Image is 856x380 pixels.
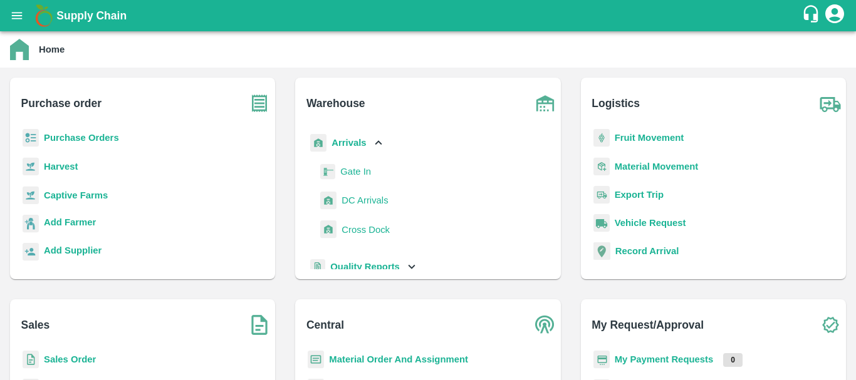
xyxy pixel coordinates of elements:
[44,245,102,255] b: Add Supplier
[330,262,400,272] b: Quality Reports
[320,192,337,210] img: whArrival
[615,162,699,172] a: Material Movement
[329,354,468,364] a: Material Order And Assignment
[308,254,419,280] div: Quality Reports
[340,162,371,181] a: Gate In
[593,129,610,147] img: fruit
[593,351,610,369] img: payment
[310,259,325,275] img: qualityReport
[615,218,686,228] a: Vehicle Request
[593,186,610,204] img: delivery
[592,95,640,112] b: Logistics
[342,220,390,239] a: Cross Dock
[244,309,275,341] img: soSales
[306,316,344,334] b: Central
[310,134,326,152] img: whArrival
[306,95,365,112] b: Warehouse
[44,217,96,227] b: Add Farmer
[44,215,96,232] a: Add Farmer
[592,316,704,334] b: My Request/Approval
[39,44,65,54] b: Home
[308,129,390,157] div: Arrivals
[530,309,561,341] img: central
[21,316,50,334] b: Sales
[244,88,275,119] img: purchase
[615,354,714,364] a: My Payment Requests
[615,190,664,200] a: Export Trip
[23,215,39,233] img: farmer
[10,39,29,60] img: home
[723,353,743,367] p: 0
[44,354,96,364] a: Sales Order
[23,157,39,176] img: harvest
[593,157,610,176] img: material
[615,133,684,143] a: Fruit Movement
[23,351,39,369] img: sales
[23,129,39,147] img: reciept
[44,190,108,200] a: Captive Farms
[530,88,561,119] img: warehouse
[615,246,679,256] a: Record Arrival
[801,4,823,27] div: customer-support
[3,1,31,30] button: open drawer
[593,242,610,260] img: recordArrival
[21,95,102,112] b: Purchase order
[23,243,39,261] img: supplier
[823,3,846,29] div: account of current user
[56,9,127,22] b: Supply Chain
[320,164,335,180] img: gatein
[44,162,78,172] a: Harvest
[815,309,846,341] img: check
[23,186,39,205] img: harvest
[331,138,366,148] b: Arrivals
[342,193,388,207] span: DC Arrivals
[308,351,324,369] img: centralMaterial
[31,3,56,28] img: logo
[56,7,801,24] a: Supply Chain
[44,244,102,260] a: Add Supplier
[320,220,337,239] img: whArrival
[815,88,846,119] img: truck
[44,133,119,143] a: Purchase Orders
[340,165,371,178] span: Gate In
[342,191,388,210] a: DC Arrivals
[593,214,610,232] img: vehicle
[342,223,390,237] span: Cross Dock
